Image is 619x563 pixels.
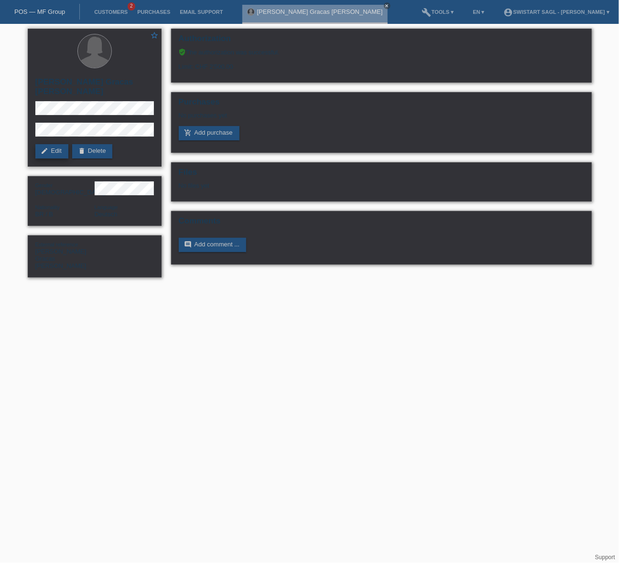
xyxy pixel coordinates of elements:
span: 2 [128,2,135,11]
span: Nationality [35,204,60,210]
i: verified_user [179,48,186,56]
span: External reference [35,242,78,247]
div: The authorization was successful. [179,48,584,56]
div: Limit: CHF 2'500.00 [179,56,584,70]
a: star_border [151,31,159,41]
h2: [PERSON_NAME] Gracas [PERSON_NAME] [35,77,154,101]
i: comment [185,241,192,248]
h2: Comments [179,216,584,231]
a: close [384,2,391,9]
span: Gender [35,182,53,188]
div: No files yet [179,182,471,189]
div: No purchases yet [179,112,584,126]
i: close [385,3,390,8]
h2: Purchases [179,97,584,112]
h2: Authorization [179,34,584,48]
a: POS — MF Group [14,8,65,15]
a: deleteDelete [72,144,113,159]
a: add_shopping_cartAdd purchase [179,126,239,140]
a: [PERSON_NAME] Gracas [PERSON_NAME] [257,8,383,15]
i: edit [41,147,49,155]
i: add_shopping_cart [185,129,192,137]
span: Deutsch [95,211,118,218]
i: account_circle [504,8,513,17]
a: EN ▾ [468,9,489,15]
a: Email Support [175,9,228,15]
a: Support [595,554,615,561]
a: editEdit [35,144,68,159]
a: account_circleSwistart Sagl - [PERSON_NAME] ▾ [499,9,614,15]
h2: Files [179,168,584,182]
i: delete [78,147,86,155]
div: [PERSON_NAME] Gracas [PERSON_NAME] [35,241,95,269]
a: Customers [89,9,132,15]
i: build [422,8,432,17]
span: Brazil / B / 20.10.2016 [35,211,54,218]
i: star_border [151,31,159,40]
a: commentAdd comment ... [179,238,247,252]
a: Purchases [132,9,175,15]
span: Language [95,204,118,210]
div: [DEMOGRAPHIC_DATA] [35,181,95,196]
a: buildTools ▾ [417,9,459,15]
